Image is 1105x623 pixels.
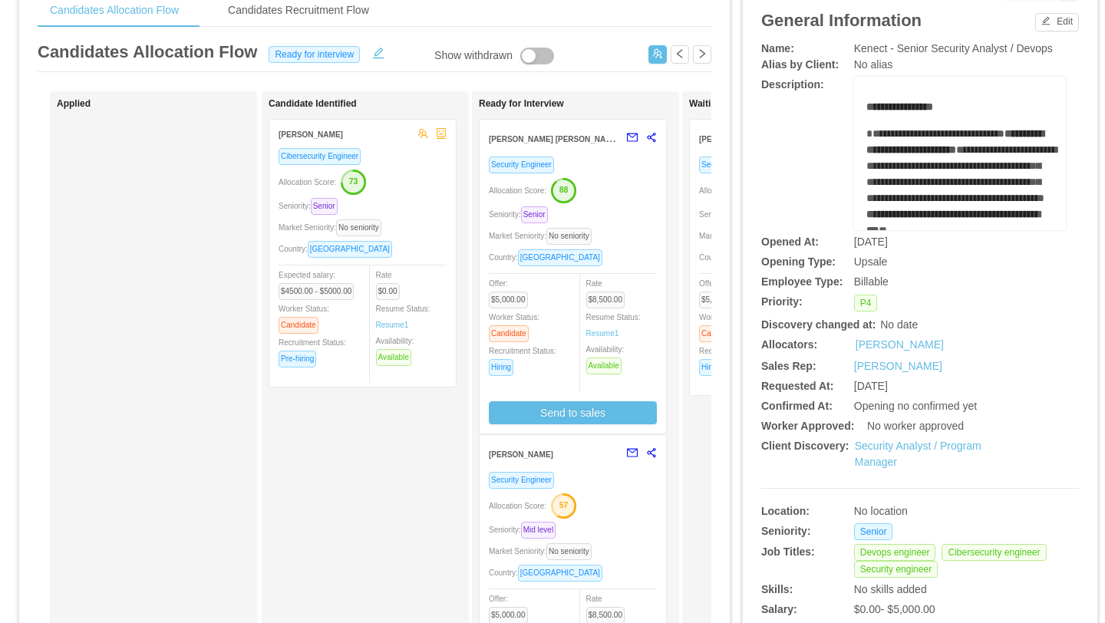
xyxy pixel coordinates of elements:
span: No skills added [854,583,927,595]
span: Allocation Score: [699,186,757,195]
span: Upsale [854,255,888,268]
span: Offer: [489,595,534,619]
button: 88 [546,177,577,202]
span: Candidate [279,317,318,334]
span: Ready for interview [269,46,360,63]
b: Worker Approved: [761,420,854,432]
article: General Information [761,8,922,33]
span: No seniority [336,219,381,236]
span: Seniority: [279,202,344,210]
h1: Candidate Identified [269,98,483,110]
span: No date [880,318,918,331]
span: [GEOGRAPHIC_DATA] [308,241,392,258]
span: Senior [854,523,893,540]
span: Rate [586,279,632,304]
span: Candidate [699,325,739,342]
span: $5,000.00 [489,292,528,308]
div: Show withdrawn [434,48,513,64]
span: Market Seniority: [699,232,808,240]
span: Expected salary: [279,271,360,295]
button: icon: left [671,45,689,64]
strong: [PERSON_NAME] [279,130,343,139]
span: Worker Status: [279,305,329,329]
b: Client Discovery: [761,440,849,452]
span: Security engineer [854,561,938,578]
span: Allocation Score: [489,502,546,510]
span: Mid level [521,522,556,539]
span: Senior [311,198,338,215]
text: 88 [559,185,569,194]
b: Priority: [761,295,803,308]
span: Pre-hiring [279,351,316,368]
span: team [417,128,428,139]
div: rdw-editor [866,99,1054,252]
b: Sales Rep: [761,360,816,372]
span: Recruitment Status: [489,347,556,371]
span: Hiring [489,359,513,376]
span: share-alt [646,447,657,458]
button: mail [618,441,638,466]
button: mail [618,126,638,150]
span: Seniority: [489,526,562,534]
span: [GEOGRAPHIC_DATA] [518,249,602,266]
span: No seniority [546,228,592,245]
strong: [PERSON_NAME] [699,135,764,143]
span: Market Seniority: [489,232,598,240]
span: Resume Status: [376,305,430,329]
span: Kenect - Senior Security Analyst / Devops [854,42,1053,54]
div: rdw-wrapper [854,77,1066,230]
a: [PERSON_NAME] [854,360,942,372]
b: Discovery changed at: [761,318,876,331]
span: Country: [489,253,609,262]
h1: Ready for Interview [479,98,694,110]
span: Recruitment Status: [699,347,767,371]
span: Resume Status: [586,313,641,338]
button: Send to sales [489,401,657,424]
article: Candidates Allocation Flow [38,39,257,64]
b: Opening Type: [761,255,836,268]
span: Worker Status: [699,313,750,338]
span: P4 [854,295,878,311]
span: Seniority: [489,210,554,219]
b: Allocators: [761,338,817,351]
span: Allocation Score: [489,186,546,195]
span: No worker approved [867,420,964,432]
span: Availability: [586,345,628,370]
b: Requested At: [761,380,833,392]
a: Resume1 [376,319,409,331]
span: Opening no confirmed yet [854,400,977,412]
a: Security Analyst / Program Manager [855,440,981,468]
span: Country: [279,245,398,253]
b: Salary: [761,603,797,615]
span: Cibersecurity engineer [942,544,1046,561]
span: robot [436,128,447,139]
button: icon: usergroup-add [648,45,667,64]
button: icon: editEdit [1035,13,1079,31]
span: Market Seniority: [489,547,598,555]
span: Rate [586,595,632,619]
span: [DATE] [854,380,888,392]
span: [GEOGRAPHIC_DATA] [518,565,602,582]
b: Name: [761,42,794,54]
b: Job Titles: [761,546,815,558]
div: No location [854,503,1013,519]
span: Seniority: [699,210,764,219]
b: Confirmed At: [761,400,833,412]
span: Security Engineer [489,472,554,489]
span: $5,000.00 [699,292,738,308]
span: $4500.00 - $5000.00 [279,283,354,300]
span: Available [586,358,622,374]
h1: Waiting for Client Approval [689,98,904,110]
a: Resume1 [586,328,619,339]
span: Security Engineer [489,157,554,173]
span: share-alt [646,132,657,143]
strong: [PERSON_NAME] [489,450,553,459]
h1: Applied [57,98,272,110]
span: Security Engineer [699,157,764,173]
span: No seniority [546,543,592,560]
span: No alias [854,58,893,71]
b: Alias by Client: [761,58,839,71]
button: icon: right [693,45,711,64]
span: Market Seniority: [279,223,388,232]
text: 73 [349,176,358,186]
